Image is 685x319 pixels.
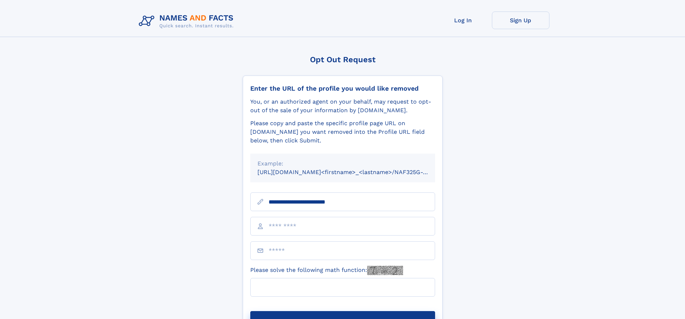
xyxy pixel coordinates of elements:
label: Please solve the following math function: [250,266,403,275]
div: Example: [257,159,428,168]
small: [URL][DOMAIN_NAME]<firstname>_<lastname>/NAF325G-xxxxxxxx [257,169,449,176]
div: Please copy and paste the specific profile page URL on [DOMAIN_NAME] you want removed into the Pr... [250,119,435,145]
a: Log In [434,12,492,29]
div: Enter the URL of the profile you would like removed [250,85,435,92]
img: Logo Names and Facts [136,12,239,31]
div: Opt Out Request [243,55,443,64]
div: You, or an authorized agent on your behalf, may request to opt-out of the sale of your informatio... [250,97,435,115]
a: Sign Up [492,12,549,29]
